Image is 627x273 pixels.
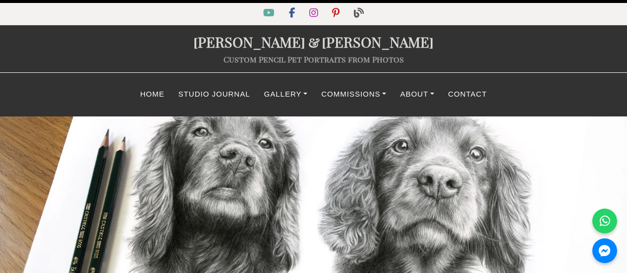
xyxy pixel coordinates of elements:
a: Custom Pencil Pet Portraits from Photos [224,54,404,64]
a: Commissions [314,85,393,104]
a: Instagram [303,9,326,18]
a: Home [133,85,171,104]
a: [PERSON_NAME]&[PERSON_NAME] [193,32,434,51]
a: Pinterest [326,9,347,18]
a: Gallery [257,85,315,104]
a: Blog [348,9,370,18]
a: Studio Journal [171,85,257,104]
a: YouTube [257,9,283,18]
a: WhatsApp [592,209,617,233]
a: Contact [441,85,494,104]
span: & [305,32,322,51]
a: About [393,85,441,104]
a: Messenger [592,238,617,263]
a: Facebook [283,9,303,18]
